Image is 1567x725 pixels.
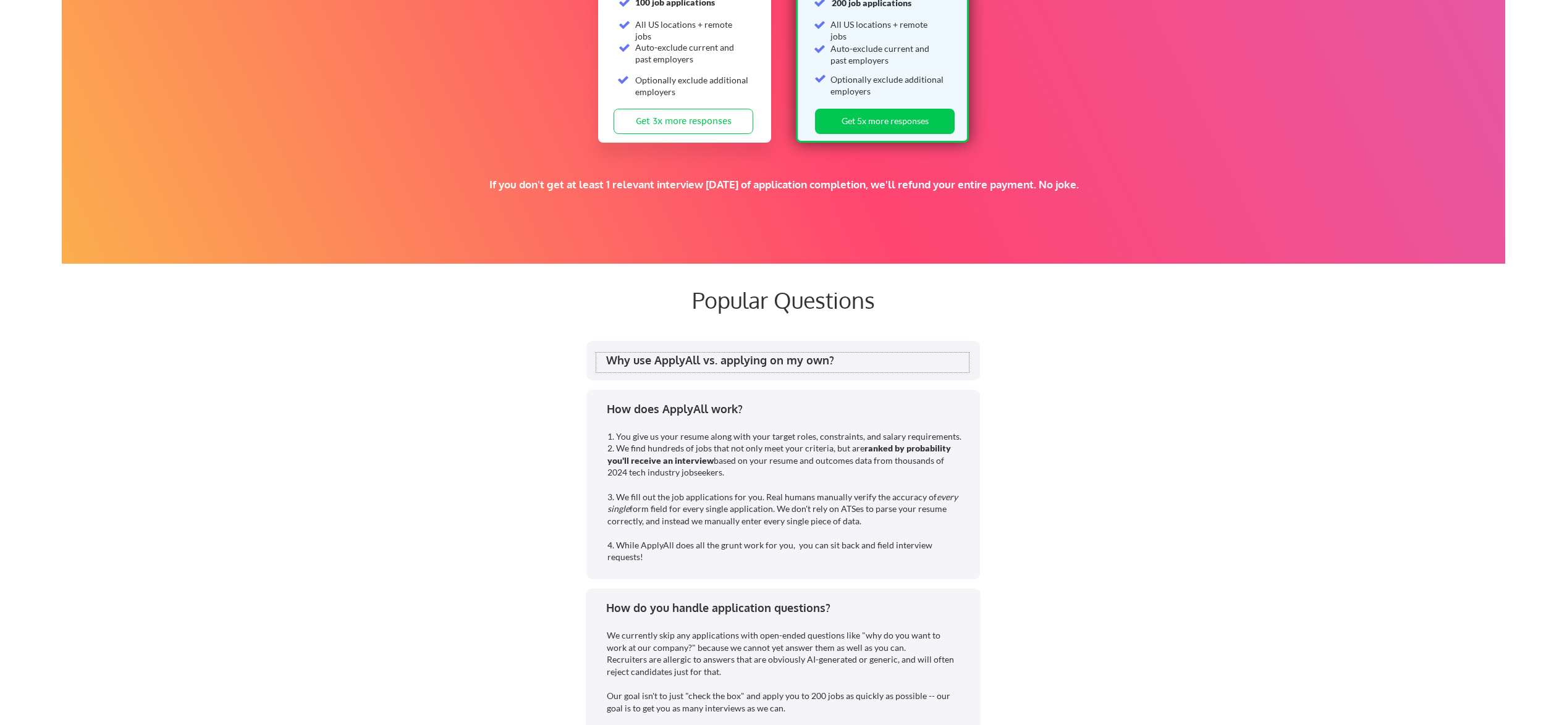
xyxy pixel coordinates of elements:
[635,74,750,98] div: Optionally exclude additional employers
[815,109,955,134] button: Get 5x more responses
[607,430,963,564] div: 1. You give us your resume along with your target roles, constraints, and salary requirements. 2....
[487,287,1080,313] div: Popular Questions
[606,600,969,616] div: How do you handle application questions?
[607,401,969,417] div: How does ApplyAll work?
[607,443,953,466] strong: ranked by probability you'll receive an interview
[830,43,945,67] div: Auto-exclude current and past employers
[614,109,753,134] button: Get 3x more responses
[606,353,969,368] div: Why use ApplyAll vs. applying on my own?
[830,73,945,98] div: Optionally exclude additional employers
[830,19,945,43] div: All US locations + remote jobs
[635,19,750,43] div: All US locations + remote jobs
[277,178,1291,191] div: If you don't get at least 1 relevant interview [DATE] of application completion, we'll refund you...
[635,41,750,65] div: Auto-exclude current and past employers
